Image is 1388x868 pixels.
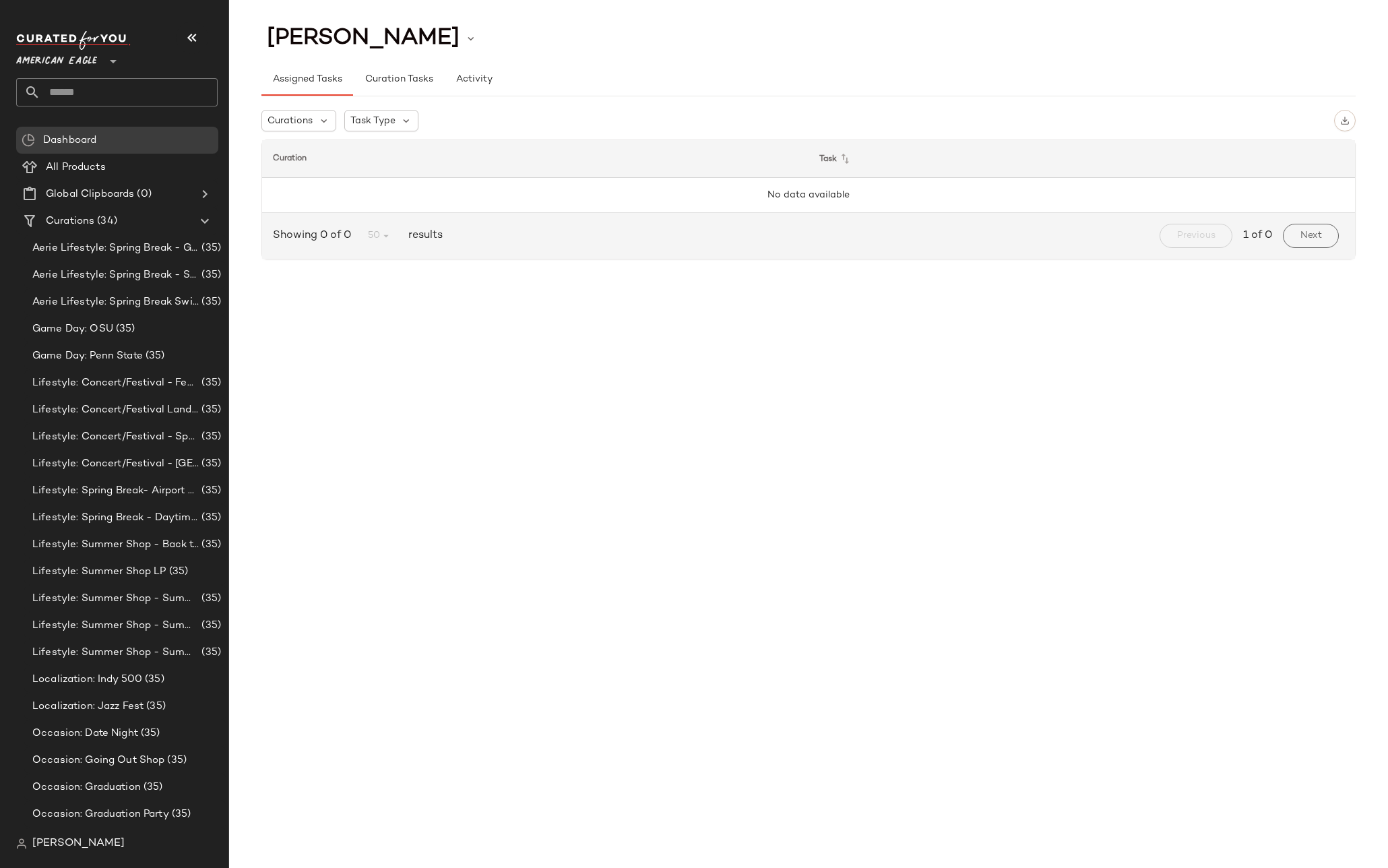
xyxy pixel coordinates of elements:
[32,537,199,553] span: Lifestyle: Summer Shop - Back to School Essentials
[141,780,163,795] span: (35)
[32,836,125,852] span: [PERSON_NAME]
[32,780,141,795] span: Occasion: Graduation
[267,114,313,128] span: Curations
[199,618,221,633] span: (35)
[32,510,199,526] span: Lifestyle: Spring Break - Daytime Casual
[199,375,221,391] span: (35)
[199,591,221,607] span: (35)
[199,510,221,526] span: (35)
[199,537,221,553] span: (35)
[1243,228,1272,244] span: 1 of 0
[164,753,187,768] span: (35)
[32,753,164,768] span: Occasion: Going Out Shop
[199,645,221,660] span: (35)
[32,483,199,499] span: Lifestyle: Spring Break- Airport Style
[32,672,142,687] span: Localization: Indy 500
[267,26,460,51] span: [PERSON_NAME]
[46,187,134,202] span: Global Clipboards
[455,74,493,85] span: Activity
[46,214,94,229] span: Curations
[364,74,433,85] span: Curation Tasks
[46,160,106,175] span: All Products
[22,133,35,147] img: svg%3e
[32,375,199,391] span: Lifestyle: Concert/Festival - Femme
[1340,116,1350,125] img: svg%3e
[169,807,191,822] span: (35)
[94,214,117,229] span: (34)
[1283,224,1339,248] button: Next
[32,348,143,364] span: Game Day: Penn State
[273,228,356,244] span: Showing 0 of 0
[43,133,96,148] span: Dashboard
[32,268,199,283] span: Aerie Lifestyle: Spring Break - Sporty
[16,838,27,849] img: svg%3e
[134,187,151,202] span: (0)
[262,178,1355,213] td: No data available
[16,31,131,50] img: cfy_white_logo.C9jOOHJF.svg
[199,429,221,445] span: (35)
[32,591,199,607] span: Lifestyle: Summer Shop - Summer Abroad
[32,618,199,633] span: Lifestyle: Summer Shop - Summer Internship
[144,699,166,714] span: (35)
[32,807,169,822] span: Occasion: Graduation Party
[199,456,221,472] span: (35)
[32,699,144,714] span: Localization: Jazz Fest
[272,74,342,85] span: Assigned Tasks
[262,140,809,178] th: Curation
[199,402,221,418] span: (35)
[403,228,443,244] span: results
[113,321,135,337] span: (35)
[166,564,189,580] span: (35)
[199,241,221,256] span: (35)
[32,402,199,418] span: Lifestyle: Concert/Festival Landing Page
[32,645,199,660] span: Lifestyle: Summer Shop - Summer Study Sessions
[32,241,199,256] span: Aerie Lifestyle: Spring Break - Girly/Femme
[32,321,113,337] span: Game Day: OSU
[199,294,221,310] span: (35)
[143,348,165,364] span: (35)
[32,429,199,445] span: Lifestyle: Concert/Festival - Sporty
[809,140,1355,178] th: Task
[32,726,138,741] span: Occasion: Date Night
[350,114,396,128] span: Task Type
[32,294,199,310] span: Aerie Lifestyle: Spring Break Swimsuits Landing Page
[32,564,166,580] span: Lifestyle: Summer Shop LP
[138,726,160,741] span: (35)
[199,268,221,283] span: (35)
[16,46,97,70] span: American Eagle
[32,456,199,472] span: Lifestyle: Concert/Festival - [GEOGRAPHIC_DATA]
[142,672,164,687] span: (35)
[199,483,221,499] span: (35)
[1300,230,1322,241] span: Next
